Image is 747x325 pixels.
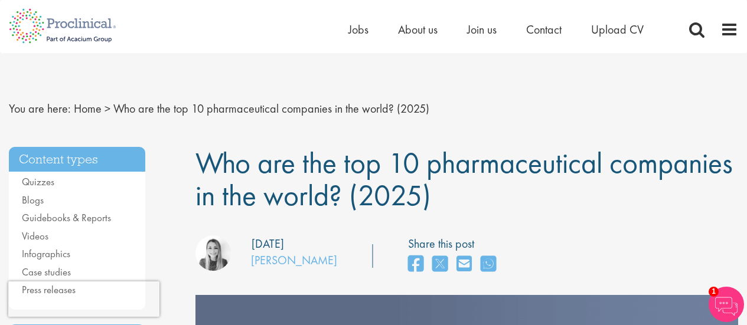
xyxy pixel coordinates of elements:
[709,287,744,322] img: Chatbot
[709,287,719,297] span: 1
[252,235,284,252] div: [DATE]
[456,252,472,277] a: share on email
[22,193,44,206] a: Blogs
[22,211,111,224] a: Guidebooks & Reports
[408,252,423,277] a: share on facebook
[105,101,110,116] span: >
[591,22,644,37] a: Upload CV
[195,235,231,271] img: Hannah Burke
[113,101,429,116] span: Who are the top 10 pharmaceutical companies in the world? (2025)
[432,252,448,277] a: share on twitter
[481,252,496,277] a: share on whats app
[398,22,438,37] a: About us
[9,101,71,116] span: You are here:
[22,265,71,278] a: Case studies
[8,281,159,317] iframe: reCAPTCHA
[467,22,497,37] a: Join us
[348,22,368,37] a: Jobs
[22,175,54,188] a: Quizzes
[195,144,733,214] span: Who are the top 10 pharmaceutical companies in the world? (2025)
[9,147,145,172] h3: Content types
[22,247,70,260] a: Infographics
[22,229,48,242] a: Videos
[251,252,337,268] a: [PERSON_NAME]
[408,235,502,252] label: Share this post
[74,101,102,116] a: breadcrumb link
[526,22,562,37] a: Contact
